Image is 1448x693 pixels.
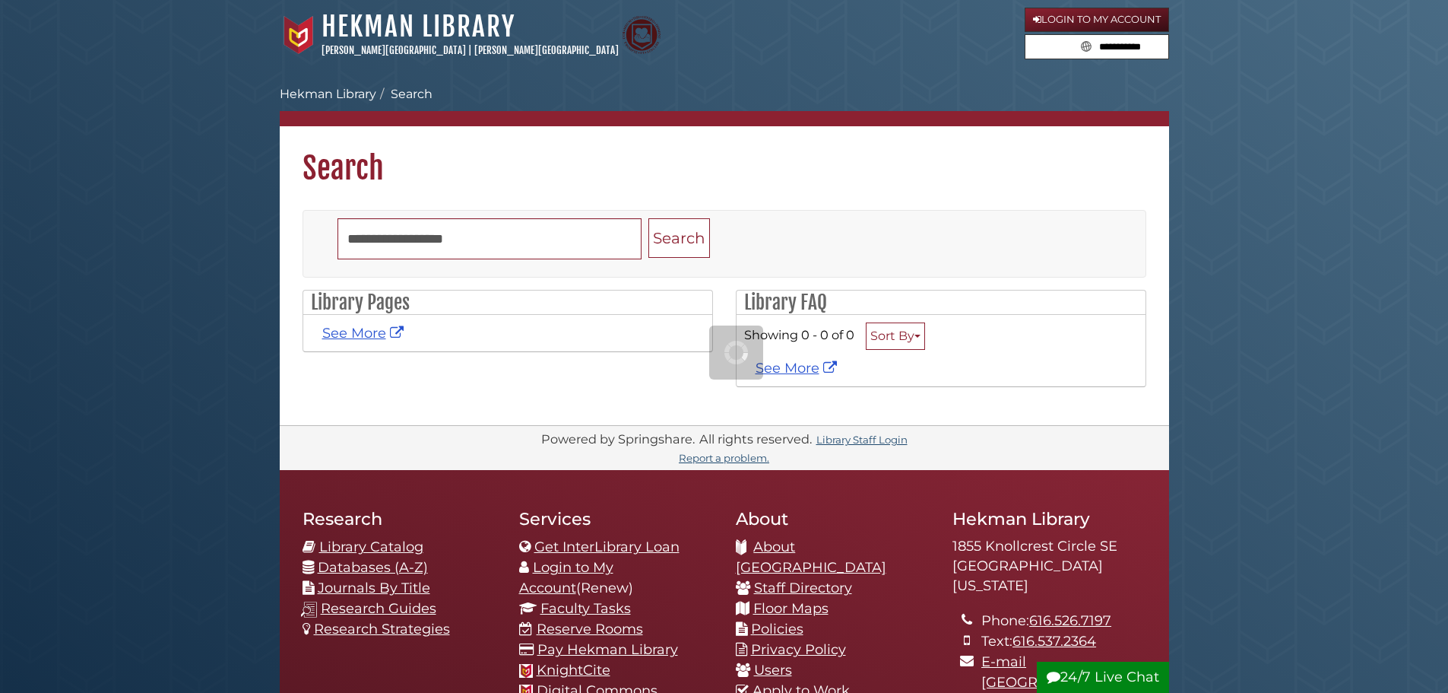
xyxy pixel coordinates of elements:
[952,508,1146,529] h2: Hekman Library
[318,559,428,576] a: Databases (A-Z)
[816,434,908,446] a: Library Staff Login
[322,325,407,342] a: See More
[301,602,317,618] img: research-guides-icon-white_37x37.png
[754,662,792,679] a: Users
[679,452,769,464] a: Report a problem.
[314,621,450,637] a: Research Strategies
[519,559,613,596] a: Login to My Account
[539,431,697,447] div: Powered by Springshare.
[537,641,678,658] a: Pay Hekman Library
[280,85,1169,126] nav: breadcrumb
[751,641,846,658] a: Privacy Policy
[303,291,712,315] h2: Library Pages
[697,431,814,447] div: All rights reserved.
[318,580,430,596] a: Journals By Title
[756,360,841,377] a: See More
[866,323,925,350] button: Sort By
[376,85,432,103] li: Search
[519,664,533,678] img: Calvin favicon logo
[751,621,803,637] a: Policies
[1029,612,1111,629] a: 616.526.7197
[303,508,496,529] h2: Research
[1037,662,1169,693] button: 24/7 Live Chat
[280,87,376,101] a: Hekman Library
[981,611,1145,631] li: Phone:
[648,218,710,259] button: Search
[981,653,1132,691] a: E-mail [GEOGRAPHIC_DATA]
[519,508,713,529] h2: Services
[519,558,713,599] li: (Renew)
[540,600,631,617] a: Faculty Tasks
[736,508,930,529] h2: About
[724,341,748,364] img: Working...
[753,600,829,617] a: Floor Maps
[623,16,661,54] img: Calvin Theological Seminary
[280,126,1169,187] h1: Search
[321,600,436,617] a: Research Guides
[744,327,854,342] span: Showing 0 - 0 of 0
[537,621,643,637] a: Reserve Rooms
[280,16,318,54] img: Calvin University
[474,44,619,56] a: [PERSON_NAME][GEOGRAPHIC_DATA]
[1025,34,1169,60] form: Search library guides, policies, and FAQs.
[1076,35,1096,56] button: Search
[322,10,515,43] a: Hekman Library
[737,291,1145,315] h2: Library FAQ
[322,44,466,56] a: [PERSON_NAME][GEOGRAPHIC_DATA]
[981,631,1145,652] li: Text:
[952,537,1146,596] address: 1855 Knollcrest Circle SE [GEOGRAPHIC_DATA][US_STATE]
[468,44,472,56] span: |
[534,539,680,555] a: Get InterLibrary Loan
[1025,8,1169,32] a: Login to My Account
[319,539,423,555] a: Library Catalog
[537,662,610,679] a: KnightCite
[754,580,852,596] a: Staff Directory
[1012,633,1096,650] a: 616.537.2364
